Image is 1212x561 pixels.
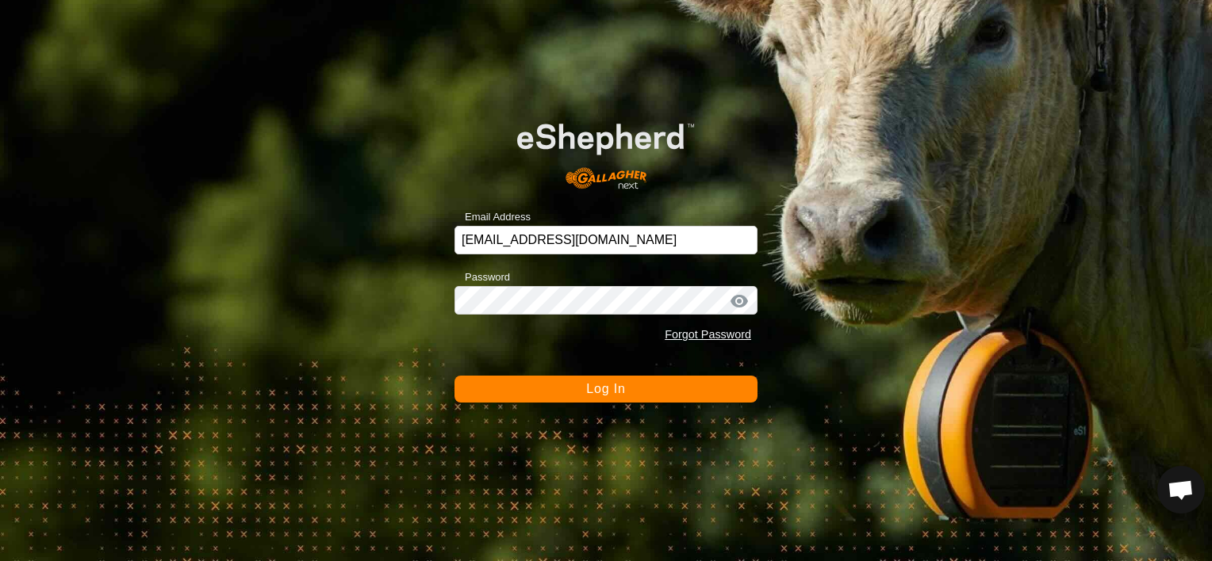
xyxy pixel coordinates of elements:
[586,382,625,395] span: Log In
[454,226,757,254] input: Email Address
[454,209,531,225] label: Email Address
[454,269,510,285] label: Password
[485,98,727,201] img: E-shepherd Logo
[1157,466,1205,513] div: Open chat
[454,376,757,403] button: Log In
[665,328,751,341] a: Forgot Password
